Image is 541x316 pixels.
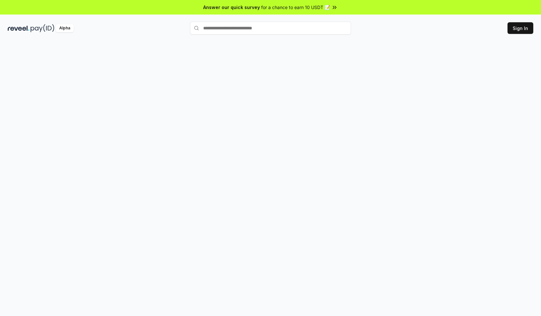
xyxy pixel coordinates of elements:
[261,4,330,11] span: for a chance to earn 10 USDT 📝
[56,24,74,32] div: Alpha
[31,24,54,32] img: pay_id
[508,22,533,34] button: Sign In
[203,4,260,11] span: Answer our quick survey
[8,24,29,32] img: reveel_dark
